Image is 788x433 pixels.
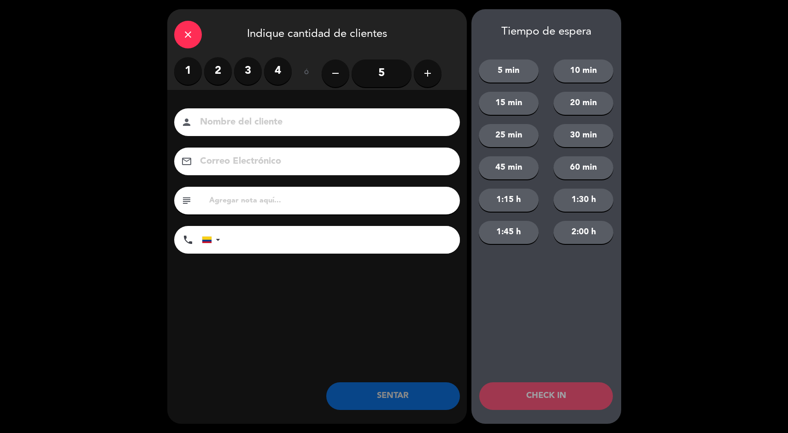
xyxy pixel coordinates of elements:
label: 1 [174,57,202,85]
button: 15 min [479,92,539,115]
button: 60 min [553,156,613,179]
i: remove [330,68,341,79]
i: close [182,29,194,40]
input: Nombre del cliente [199,114,448,130]
i: subject [181,195,192,206]
label: 4 [264,57,292,85]
button: 45 min [479,156,539,179]
button: 1:30 h [553,189,613,212]
i: add [422,68,433,79]
button: 30 min [553,124,613,147]
button: add [414,59,441,87]
button: 20 min [553,92,613,115]
i: person [181,117,192,128]
button: 1:15 h [479,189,539,212]
button: remove [322,59,349,87]
div: Indique cantidad de clientes [167,9,467,57]
button: 2:00 h [553,221,613,244]
div: Tiempo de espera [471,25,621,39]
button: CHECK IN [479,382,613,410]
button: 1:45 h [479,221,539,244]
i: email [181,156,192,167]
button: 5 min [479,59,539,83]
label: 3 [234,57,262,85]
input: Correo Electrónico [199,154,448,170]
label: 2 [204,57,232,85]
i: phone [182,234,194,245]
button: 25 min [479,124,539,147]
div: Colombia: +57 [202,226,223,253]
button: 10 min [553,59,613,83]
button: SENTAR [326,382,460,410]
div: ó [292,57,322,89]
input: Agregar nota aquí... [208,194,453,207]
